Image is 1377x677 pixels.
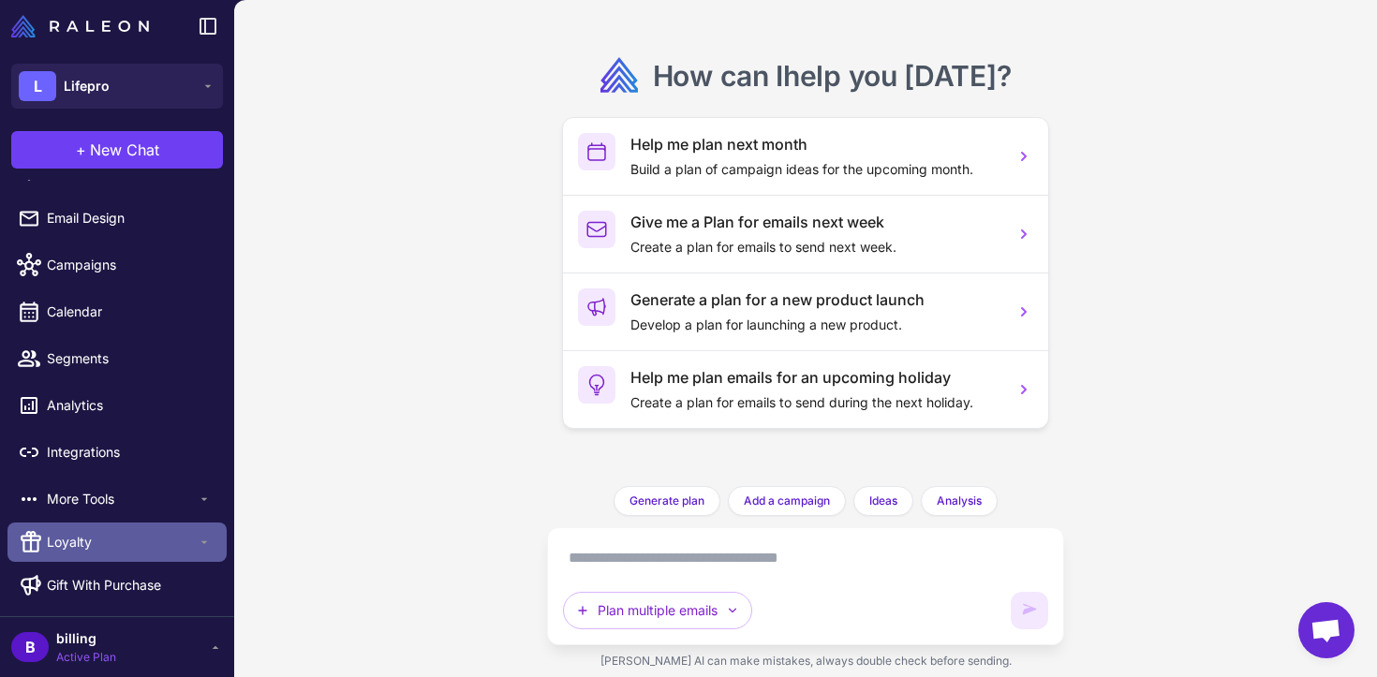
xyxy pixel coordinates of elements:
[853,486,913,516] button: Ideas
[64,76,110,96] span: Lifepro
[47,302,212,322] span: Calendar
[47,489,197,509] span: More Tools
[11,131,223,169] button: +New Chat
[19,71,56,101] div: L
[630,288,999,311] h3: Generate a plan for a new product launch
[653,57,1012,95] h2: How can I ?
[921,486,998,516] button: Analysis
[728,486,846,516] button: Add a campaign
[629,493,704,509] span: Generate plan
[47,532,197,552] span: Loyalty
[47,575,161,596] span: Gift With Purchase
[7,339,227,378] a: Segments
[547,645,1063,677] div: [PERSON_NAME] AI can make mistakes, always double check before sending.
[7,566,227,605] a: Gift With Purchase
[47,442,212,463] span: Integrations
[630,237,999,258] p: Create a plan for emails to send next week.
[47,348,212,369] span: Segments
[47,255,212,275] span: Campaigns
[56,628,116,649] span: billing
[630,315,999,335] p: Develop a plan for launching a new product.
[11,632,49,662] div: B
[630,159,999,180] p: Build a plan of campaign ideas for the upcoming month.
[7,199,227,238] a: Email Design
[7,292,227,331] a: Calendar
[563,592,752,629] button: Plan multiple emails
[76,139,86,161] span: +
[783,59,997,93] span: help you [DATE]
[7,386,227,425] a: Analytics
[56,649,116,666] span: Active Plan
[614,486,720,516] button: Generate plan
[11,15,149,37] img: Raleon Logo
[11,64,223,109] button: LLifepro
[7,433,227,472] a: Integrations
[630,133,999,155] h3: Help me plan next month
[937,493,982,509] span: Analysis
[47,208,212,228] span: Email Design
[744,493,830,509] span: Add a campaign
[1298,602,1355,658] div: Open chat
[630,211,999,233] h3: Give me a Plan for emails next week
[630,392,999,413] p: Create a plan for emails to send during the next holiday.
[630,366,999,389] h3: Help me plan emails for an upcoming holiday
[11,15,156,37] a: Raleon Logo
[90,139,159,161] span: New Chat
[7,245,227,285] a: Campaigns
[869,493,897,509] span: Ideas
[47,395,212,416] span: Analytics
